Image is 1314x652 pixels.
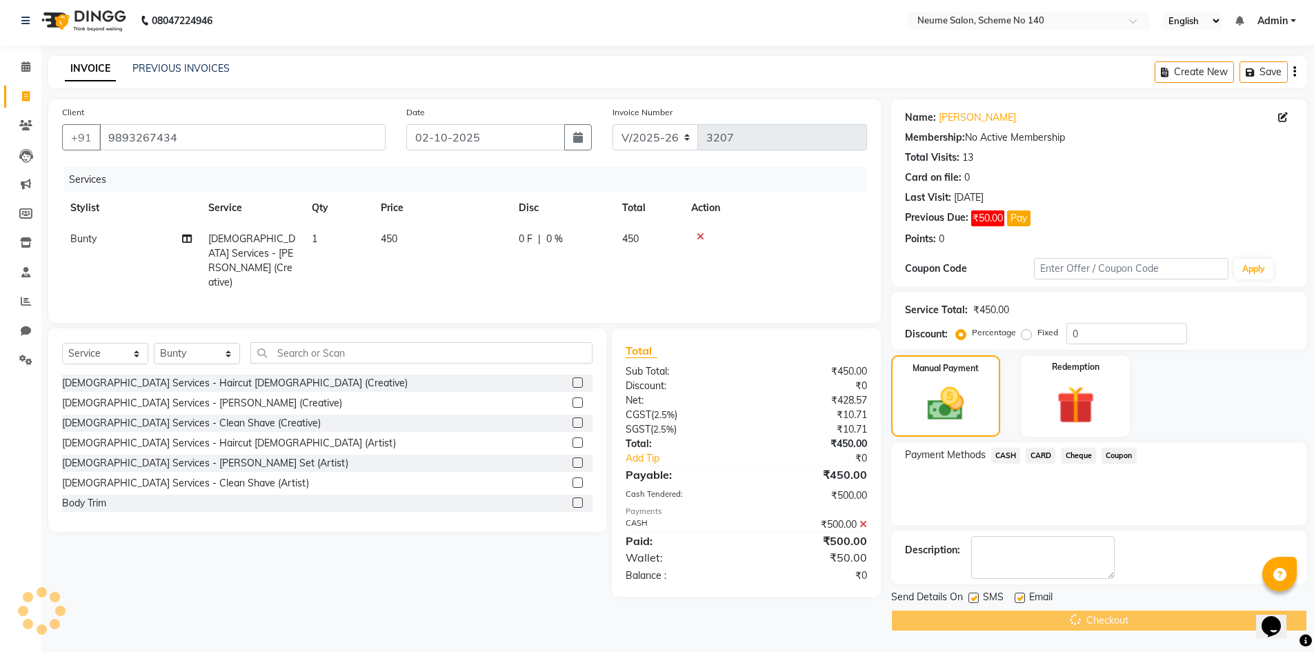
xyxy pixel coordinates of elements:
[615,569,746,583] div: Balance :
[615,379,746,393] div: Discount:
[971,210,1004,226] span: ₹50.00
[905,110,936,125] div: Name:
[964,170,970,185] div: 0
[62,192,200,224] th: Stylist
[35,1,130,40] img: logo
[905,543,960,557] div: Description:
[70,233,97,245] span: Bunty
[653,424,674,435] span: 2.5%
[152,1,212,40] b: 08047224946
[615,517,746,532] div: CASH
[973,303,1009,317] div: ₹450.00
[939,110,1016,125] a: [PERSON_NAME]
[62,436,396,451] div: [DEMOGRAPHIC_DATA] Services - Haircut [DEMOGRAPHIC_DATA] (Artist)
[746,422,877,437] div: ₹10.71
[746,379,877,393] div: ₹0
[622,233,639,245] span: 450
[626,408,651,421] span: CGST
[905,190,951,205] div: Last Visit:
[614,192,683,224] th: Total
[372,192,510,224] th: Price
[1102,448,1137,464] span: Coupon
[1061,448,1096,464] span: Cheque
[406,106,425,119] label: Date
[746,488,877,503] div: ₹500.00
[905,210,968,226] div: Previous Due:
[905,448,986,462] span: Payment Methods
[519,232,532,246] span: 0 F
[510,192,614,224] th: Disc
[546,232,563,246] span: 0 %
[1052,361,1099,373] label: Redemption
[626,506,866,517] div: Payments
[615,364,746,379] div: Sub Total:
[891,590,963,607] span: Send Details On
[62,496,106,511] div: Body Trim
[62,124,101,150] button: +91
[62,376,408,391] div: [DEMOGRAPHIC_DATA] Services - Haircut [DEMOGRAPHIC_DATA] (Creative)
[905,130,1293,145] div: No Active Membership
[200,192,303,224] th: Service
[615,533,746,549] div: Paid:
[746,569,877,583] div: ₹0
[746,517,877,532] div: ₹500.00
[626,344,657,358] span: Total
[939,232,944,246] div: 0
[65,57,116,81] a: INVOICE
[1037,326,1058,339] label: Fixed
[991,448,1021,464] span: CASH
[381,233,397,245] span: 450
[250,342,593,364] input: Search or Scan
[62,106,84,119] label: Client
[613,106,673,119] label: Invoice Number
[1029,590,1053,607] span: Email
[905,261,1035,276] div: Coupon Code
[746,466,877,483] div: ₹450.00
[62,456,348,471] div: [DEMOGRAPHIC_DATA] Services - [PERSON_NAME] Set (Artist)
[63,167,877,192] div: Services
[746,393,877,408] div: ₹428.57
[615,422,746,437] div: ( )
[303,192,372,224] th: Qty
[962,150,973,165] div: 13
[972,326,1016,339] label: Percentage
[99,124,386,150] input: Search by Name/Mobile/Email/Code
[983,590,1004,607] span: SMS
[208,233,295,288] span: [DEMOGRAPHIC_DATA] Services - [PERSON_NAME] (Creative)
[132,62,230,75] a: PREVIOUS INVOICES
[62,416,321,431] div: [DEMOGRAPHIC_DATA] Services - Clean Shave (Creative)
[62,396,342,411] div: [DEMOGRAPHIC_DATA] Services - [PERSON_NAME] (Creative)
[615,451,768,466] a: Add Tip
[615,393,746,408] div: Net:
[905,130,965,145] div: Membership:
[615,549,746,566] div: Wallet:
[905,303,968,317] div: Service Total:
[654,409,675,420] span: 2.5%
[1240,61,1288,83] button: Save
[615,488,746,503] div: Cash Tendered:
[1034,258,1228,279] input: Enter Offer / Coupon Code
[1256,597,1300,638] iframe: chat widget
[615,408,746,422] div: ( )
[538,232,541,246] span: |
[746,408,877,422] div: ₹10.71
[746,437,877,451] div: ₹450.00
[746,533,877,549] div: ₹500.00
[1234,259,1273,279] button: Apply
[905,170,962,185] div: Card on file:
[1155,61,1234,83] button: Create New
[1026,448,1055,464] span: CARD
[913,362,979,375] label: Manual Payment
[1007,210,1031,226] button: Pay
[626,423,650,435] span: SGST
[905,327,948,342] div: Discount:
[746,549,877,566] div: ₹50.00
[905,232,936,246] div: Points:
[746,364,877,379] div: ₹450.00
[615,466,746,483] div: Payable:
[768,451,877,466] div: ₹0
[1045,382,1106,428] img: _gift.svg
[683,192,867,224] th: Action
[954,190,984,205] div: [DATE]
[905,150,959,165] div: Total Visits:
